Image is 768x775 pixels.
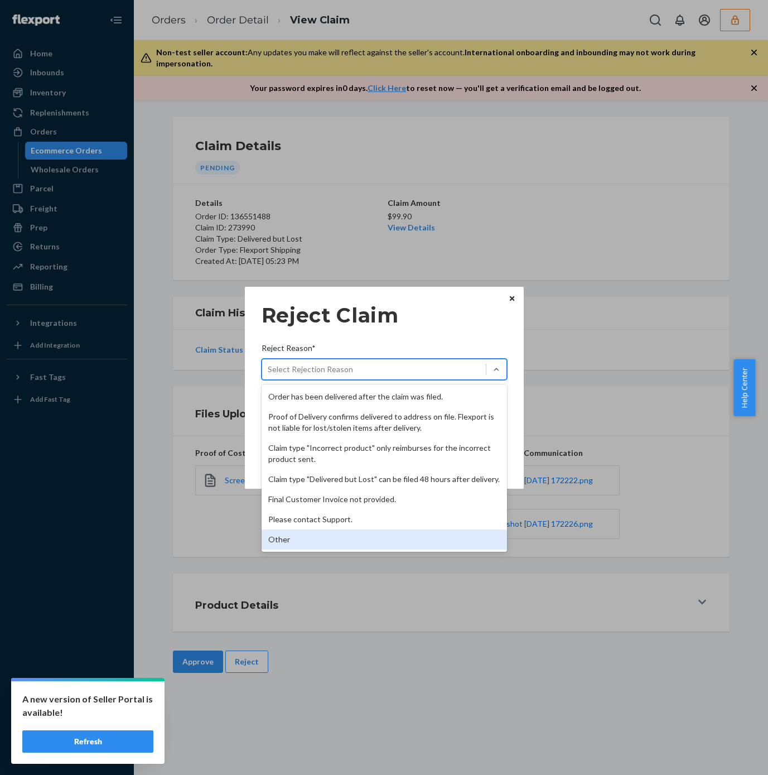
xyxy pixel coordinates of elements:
[262,489,507,509] div: Final Customer Invoice not provided.
[262,509,507,529] div: Please contact Support.
[22,730,153,753] button: Refresh
[268,364,353,375] div: Select Rejection Reason
[262,438,507,469] div: Claim type "Incorrect product" only reimburses for the incorrect product sent.
[22,692,153,719] p: A new version of Seller Portal is available!
[262,343,316,358] span: Reject Reason*
[262,387,507,407] div: Order has been delivered after the claim was filed.
[262,407,507,438] div: Proof of Delivery confirms delivered to address on file. Flexport is not liable for lost/stolen i...
[506,292,518,305] button: Close
[262,529,507,550] div: Other
[262,304,507,327] h3: Reject Claim
[262,469,507,489] div: Claim type "Delivered but Lost" can be filed 48 hours after delivery.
